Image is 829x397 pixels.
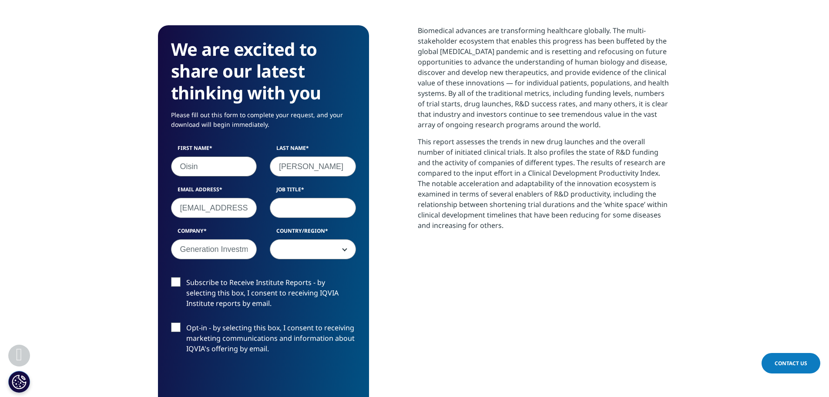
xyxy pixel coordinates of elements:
[171,144,257,156] label: First Name
[270,186,356,198] label: Job Title
[171,277,356,313] label: Subscribe to Receive Institute Reports - by selecting this box, I consent to receiving IQVIA Inst...
[762,353,820,373] a: Contact Us
[171,186,257,198] label: Email Address
[270,227,356,239] label: Country/Region
[418,136,671,237] p: This report assesses the trends in new drug launches and the overall number of initiated clinical...
[418,25,671,136] p: Biomedical advances are transforming healthcare globally. The multi-stakeholder ecosystem that en...
[171,110,356,136] p: Please fill out this form to complete your request, and your download will begin immediately.
[171,322,356,359] label: Opt-in - by selecting this box, I consent to receiving marketing communications and information a...
[775,360,807,367] span: Contact Us
[171,38,356,104] h3: We are excited to share our latest thinking with you
[171,227,257,239] label: Company
[270,144,356,156] label: Last Name
[8,371,30,393] button: Cookie Settings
